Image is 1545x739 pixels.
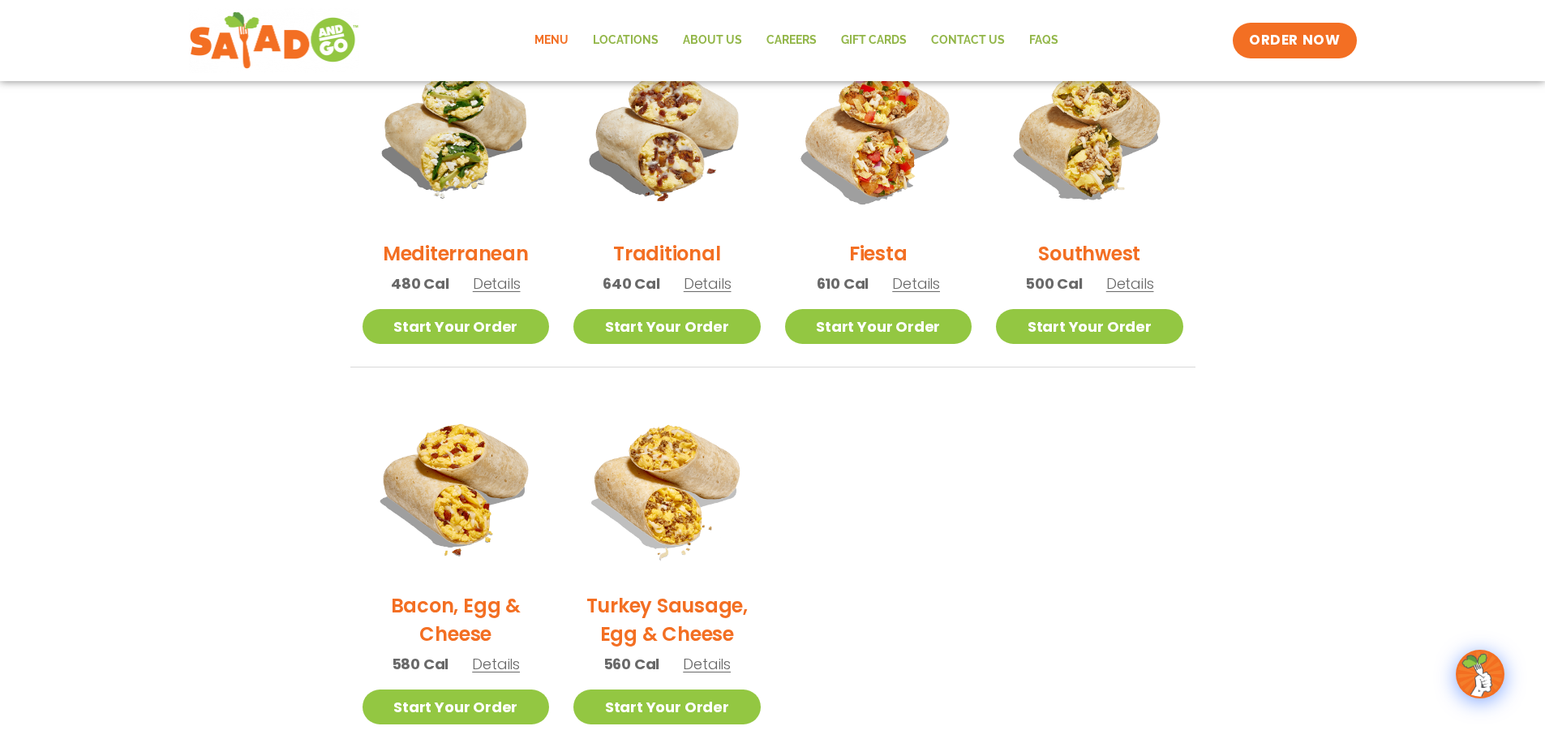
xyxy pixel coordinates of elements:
[363,392,550,579] img: Product photo for Bacon, Egg & Cheese
[849,239,908,268] h2: Fiesta
[392,653,449,675] span: 580 Cal
[573,392,761,579] img: Product photo for Turkey Sausage, Egg & Cheese
[363,591,550,648] h2: Bacon, Egg & Cheese
[573,40,761,227] img: Product photo for Traditional
[581,22,671,59] a: Locations
[1038,239,1140,268] h2: Southwest
[573,690,761,724] a: Start Your Order
[1017,22,1071,59] a: FAQs
[1106,273,1154,294] span: Details
[892,273,940,294] span: Details
[754,22,829,59] a: Careers
[613,239,720,268] h2: Traditional
[1249,31,1340,50] span: ORDER NOW
[996,40,1183,227] img: Product photo for Southwest
[189,8,360,73] img: new-SAG-logo-768×292
[817,273,869,294] span: 610 Cal
[1233,23,1356,58] a: ORDER NOW
[522,22,581,59] a: Menu
[671,22,754,59] a: About Us
[363,690,550,724] a: Start Your Order
[472,654,520,674] span: Details
[363,309,550,344] a: Start Your Order
[683,654,731,674] span: Details
[785,309,972,344] a: Start Your Order
[383,239,529,268] h2: Mediterranean
[684,273,732,294] span: Details
[603,653,660,675] span: 560 Cal
[363,40,550,227] img: Product photo for Mediterranean Breakfast Burrito
[1457,651,1503,697] img: wpChatIcon
[473,273,521,294] span: Details
[573,591,761,648] h2: Turkey Sausage, Egg & Cheese
[573,309,761,344] a: Start Your Order
[1025,273,1083,294] span: 500 Cal
[829,22,919,59] a: GIFT CARDS
[785,40,972,227] img: Product photo for Fiesta
[919,22,1017,59] a: Contact Us
[603,273,660,294] span: 640 Cal
[522,22,1071,59] nav: Menu
[391,273,449,294] span: 480 Cal
[996,309,1183,344] a: Start Your Order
